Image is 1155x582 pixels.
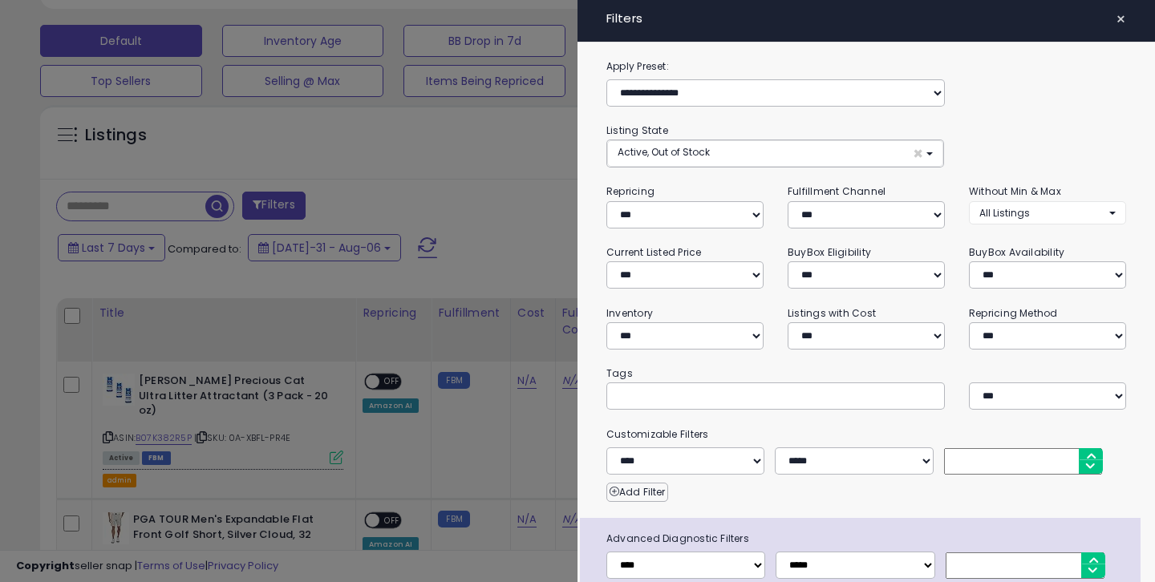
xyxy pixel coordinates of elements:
small: Inventory [606,306,653,320]
label: Apply Preset: [594,58,1138,75]
small: Without Min & Max [969,184,1061,198]
small: Repricing [606,184,654,198]
small: Fulfillment Channel [788,184,885,198]
small: BuyBox Eligibility [788,245,871,259]
small: Listing State [606,123,668,137]
span: Advanced Diagnostic Filters [594,530,1141,548]
small: BuyBox Availability [969,245,1064,259]
button: Add Filter [606,483,668,502]
span: × [1116,8,1126,30]
span: All Listings [979,206,1030,220]
small: Listings with Cost [788,306,876,320]
small: Repricing Method [969,306,1058,320]
span: Active, Out of Stock [618,145,710,159]
button: Active, Out of Stock × [607,140,943,167]
small: Customizable Filters [594,426,1138,443]
span: × [913,145,923,162]
small: Current Listed Price [606,245,701,259]
button: × [1109,8,1133,30]
button: All Listings [969,201,1126,224]
h4: Filters [606,12,1126,26]
small: Tags [594,365,1138,382]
